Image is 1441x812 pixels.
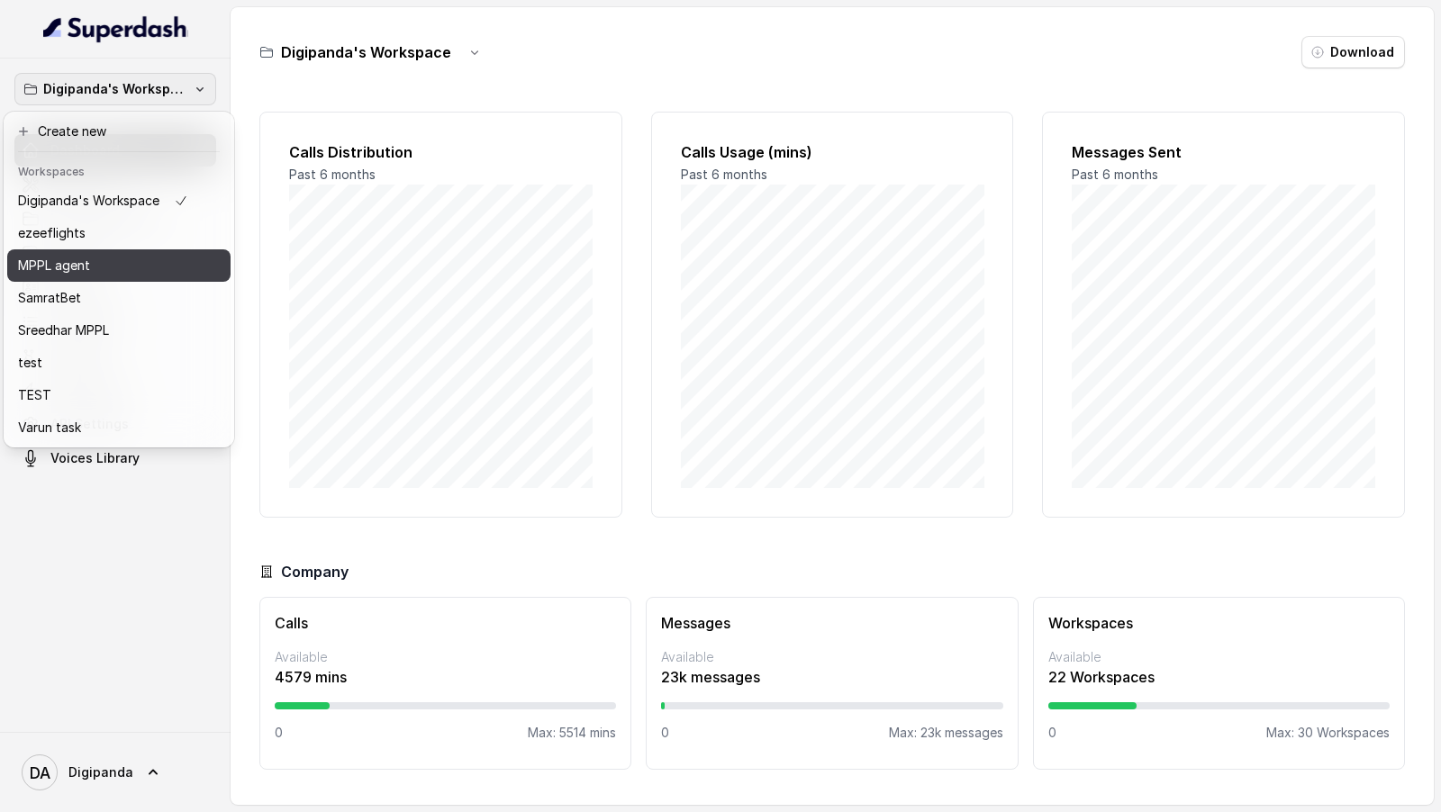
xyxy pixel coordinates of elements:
p: Digipanda's Workspace [43,78,187,100]
div: Digipanda's Workspace [4,112,234,447]
p: Varun task [18,417,81,438]
p: MPPL agent [18,255,90,276]
button: Create new [7,115,231,148]
header: Workspaces [7,156,231,185]
button: Digipanda's Workspace [14,73,216,105]
p: ezeeflights [18,222,86,244]
p: TEST [18,384,51,406]
p: test [18,352,42,374]
p: Digipanda's Workspace [18,190,159,212]
p: SamratBet [18,287,81,309]
p: Sreedhar MPPL [18,320,109,341]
